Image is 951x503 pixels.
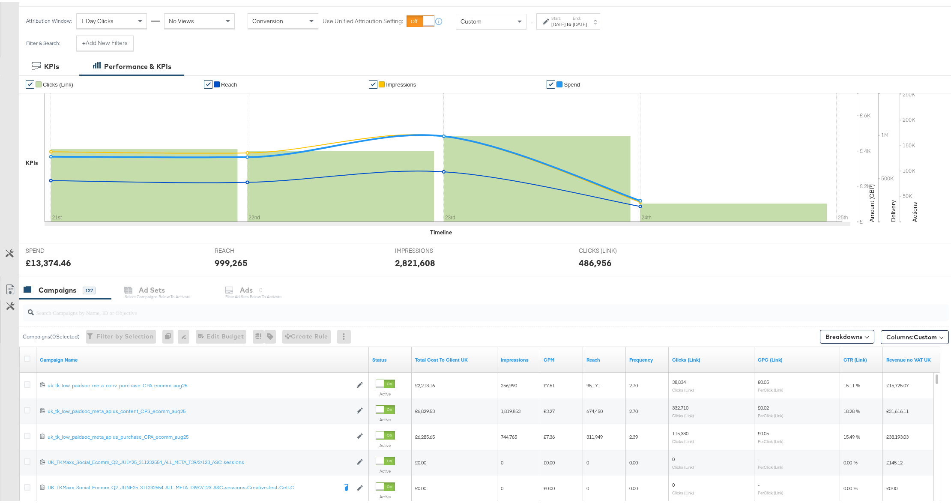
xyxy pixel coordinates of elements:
[48,482,337,491] a: UK_TKMaxx_Social_Ecomm_Q2_JUNE25_311232554_ALL_META_T39/2/123_ASC-sessions-Creative-test-Cell-C
[215,245,279,253] span: REACH
[501,354,537,361] a: The number of times your ad was served. On mobile apps an ad is counted as served the first time ...
[501,406,520,412] span: 1,819,853
[26,78,34,87] a: ✔
[672,454,675,460] span: 0
[629,380,638,386] span: 2.70
[758,437,784,442] sub: Per Click (Link)
[415,380,435,386] span: £2,213.16
[914,331,937,339] span: Custom
[881,328,949,342] button: Columns:Custom
[48,457,352,464] a: UK_TKMaxx_Social_Ecomm_Q2_JULY25_311232554_ALL_META_T39/2/123_ASC-sessions
[48,405,352,413] a: uk_tk_low_paidsoc_meta_aplus_content_CPS_ecomm_aug25
[204,78,212,87] a: ✔
[372,354,408,361] a: Shows the current state of your Ad Campaign.
[48,380,352,387] a: uk_tk_low_paidsoc_meta_conv_purchase_CPA_ecomm_aug25
[758,402,769,409] span: £0.02
[415,431,435,438] span: £6,285.65
[26,245,90,253] span: SPEND
[889,198,897,220] text: Delivery
[573,19,587,26] div: [DATE]
[544,406,555,412] span: £3.27
[26,16,72,22] div: Attribution Window:
[82,37,86,45] strong: +
[376,389,395,395] label: Active
[672,354,751,361] a: The number of clicks on links appearing on your ad or Page that direct people to your sites off F...
[527,19,535,22] span: ↑
[586,431,603,438] span: 311,949
[672,479,675,486] span: 0
[629,354,665,361] a: The average number of times your ad was served to each person.
[758,385,784,390] sub: Per Click (Link)
[758,462,784,467] sub: Per Click (Link)
[843,483,858,489] span: 0.00 %
[431,226,452,234] div: Timeline
[501,431,517,438] span: 744,765
[820,328,874,341] button: Breakdowns
[886,331,937,339] span: Columns:
[672,411,694,416] sub: Clicks (Link)
[40,354,365,361] a: Your campaign name.
[579,245,643,253] span: CLICKS (LINK)
[564,79,580,86] span: Spend
[395,254,435,267] div: 2,821,608
[376,466,395,472] label: Active
[544,457,555,464] span: £0.00
[415,457,426,464] span: £0.00
[76,33,134,49] button: +Add New Filters
[376,492,395,497] label: Active
[547,78,555,87] a: ✔
[629,431,638,438] span: 2.39
[81,15,114,23] span: 1 Day Clicks
[323,15,403,24] label: Use Unified Attribution Setting:
[843,406,860,412] span: 18.28 %
[39,283,76,293] div: Campaigns
[544,354,580,361] a: The average cost you've paid to have 1,000 impressions of your ad.
[672,377,686,383] span: 38,834
[395,245,459,253] span: IMPRESSIONS
[34,299,863,315] input: Search Campaigns by Name, ID or Objective
[565,19,573,25] strong: to
[843,457,858,464] span: 0.00 %
[544,380,555,386] span: £7.51
[415,406,435,412] span: £6,829.53
[386,79,416,86] span: Impressions
[758,428,769,434] span: £0.05
[843,380,860,386] span: 15.11 %
[868,182,876,220] text: Amount (GBP)
[672,385,694,390] sub: Clicks (Link)
[461,15,481,23] span: Custom
[544,483,555,489] span: £0.00
[221,79,237,86] span: Reach
[252,15,283,23] span: Conversion
[501,483,503,489] span: 0
[43,79,73,86] span: Clicks (Link)
[501,457,503,464] span: 0
[162,328,178,341] div: 0
[501,380,517,386] span: 256,990
[83,284,96,292] div: 127
[551,19,565,26] div: [DATE]
[544,431,555,438] span: £7.36
[886,406,909,412] span: £31,616.11
[672,437,694,442] sub: Clicks (Link)
[758,411,784,416] sub: Per Click (Link)
[586,354,622,361] a: The number of people your ad was served to.
[886,457,903,464] span: £145.12
[586,483,589,489] span: 0
[886,380,909,386] span: £15,725.07
[843,431,860,438] span: 15.49 %
[672,488,694,493] sub: Clicks (Link)
[573,13,587,19] label: End:
[672,428,688,434] span: 115,380
[48,482,337,489] div: UK_TKMaxx_Social_Ecomm_Q2_JUNE25_311232554_ALL_META_T39/2/123_ASC-sessions-Creative-test-Cell-C
[376,415,395,420] label: Active
[415,354,494,361] a: Total Cost To Client
[758,354,837,361] a: The average cost for each link click you've received from your ad.
[629,406,638,412] span: 2.70
[376,440,395,446] label: Active
[48,431,352,438] a: uk_tk_low_paidsoc_meta_aplus_purchase_CPA_ecomm_aug25
[629,483,638,489] span: 0.00
[629,457,638,464] span: 0.00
